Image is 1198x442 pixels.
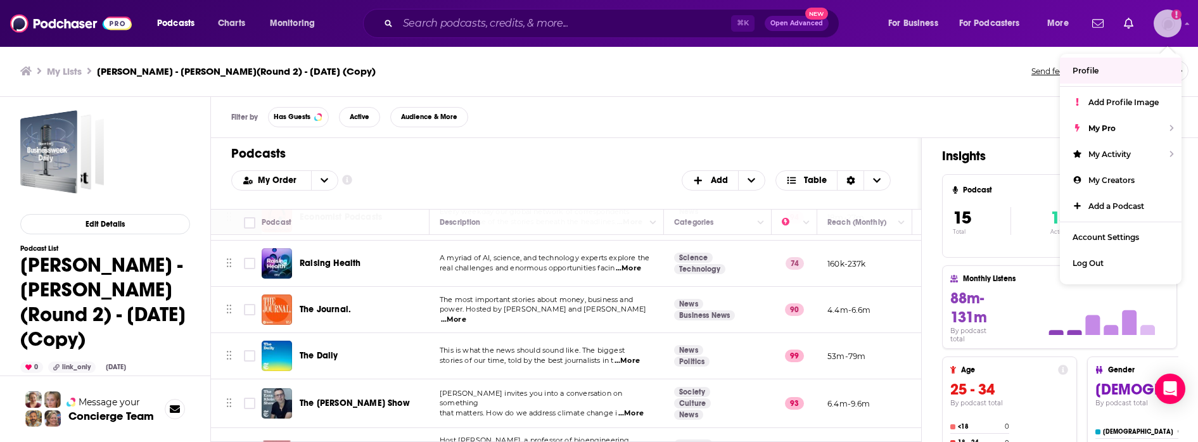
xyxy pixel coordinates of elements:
button: + Add [682,170,765,191]
button: Open AdvancedNew [765,16,829,31]
button: open menu [261,13,331,34]
div: Sort Direction [837,171,863,190]
ul: Show profile menu [1060,54,1182,284]
h1: Podcasts [231,146,891,161]
button: Move [225,346,233,365]
a: Politics [674,357,710,367]
p: 90 [785,303,804,316]
span: Table [804,176,827,185]
button: Move [225,394,233,413]
h4: Monthly Listens [963,274,1153,283]
a: Culture [674,398,711,408]
button: Active [339,107,380,127]
span: The [PERSON_NAME] Show [300,398,410,408]
div: [DATE] [101,362,131,372]
a: Account Settings [1060,224,1182,250]
a: Podchaser - Follow, Share and Rate Podcasts [10,11,132,35]
a: Business News [674,310,735,320]
a: My Lists [47,65,82,77]
span: 88m-131m [950,289,987,327]
img: Sydney Profile [25,391,42,408]
span: Message your [79,396,140,408]
button: Show profile menu [1154,9,1182,37]
button: open menu [879,13,954,34]
span: power. Hosted by [PERSON_NAME] and [PERSON_NAME] [440,305,646,313]
span: Toggle select row [244,398,255,409]
span: Add a Podcast [1088,201,1144,211]
a: My Creators [1060,167,1182,193]
span: Open Advanced [770,20,823,27]
span: ...More [441,315,466,325]
span: RF Binder - Rob Abbott(Round 2) - August 7, 2025 (Copy) [20,110,104,194]
span: Add Profile Image [1088,98,1159,107]
span: New [805,8,828,20]
span: The Journal. [300,304,351,315]
h3: Podcast List [20,244,190,253]
span: This is what the news should sound like. The biggest [440,346,625,355]
p: 53m-79m [827,351,865,362]
span: that matters. How do we address climate change i [440,408,617,417]
button: Has Guests [268,107,329,127]
span: Charts [218,15,245,32]
span: [PERSON_NAME] invites you into a conversation on something [440,389,622,408]
p: 4.4m-6.6m [827,305,871,315]
a: Add Profile Image [1060,89,1182,115]
button: Move [225,300,233,319]
a: The Daily [262,341,292,371]
img: The Journal. [262,294,292,325]
a: News [674,299,703,309]
a: Technology [674,264,725,274]
a: Charts [210,13,253,34]
span: Raising Health [300,258,360,268]
img: Raising Health [262,248,292,279]
span: Audience & More [401,113,457,120]
p: 99 [785,350,804,362]
div: link_only [48,362,96,373]
button: Column Actions [799,215,814,230]
p: 93 [785,397,804,410]
a: Profile [1060,58,1182,84]
span: Toggle select row [244,350,255,362]
h3: [PERSON_NAME] - [PERSON_NAME](Round 2) - [DATE] (Copy) [97,65,376,77]
a: The Daily [300,350,338,362]
a: The [PERSON_NAME] Show [300,397,410,410]
span: Active [350,113,369,120]
span: More [1047,15,1069,32]
a: News [674,345,703,355]
span: The most important stories about money, business and [440,295,633,304]
h4: Podcast [963,186,1151,194]
span: Log Out [1073,258,1104,268]
span: stories of our time, told by the best journalists in t [440,356,613,365]
span: real challenges and enormous opportunities facin [440,263,615,272]
span: Monitoring [270,15,315,32]
span: ...More [615,356,640,366]
div: Podcast [262,215,291,230]
input: Search podcasts, credits, & more... [398,13,731,34]
h3: Filter by [231,113,258,122]
p: Total [953,229,1010,235]
img: Jon Profile [25,410,42,427]
p: 6.4m-9.6m [827,398,870,409]
h2: Choose View [775,170,891,191]
p: 160k-237k [827,258,866,269]
span: My Pro [1088,123,1116,133]
span: 15 [1050,207,1069,229]
button: Column Actions [753,215,768,230]
button: open menu [951,13,1038,34]
a: News [674,410,703,420]
button: open menu [311,171,338,190]
span: A myriad of AI, science, and technology experts explore the [440,253,649,262]
button: Edit Details [20,214,190,234]
div: Open Intercom Messenger [1155,374,1185,404]
h3: Concierge Team [68,410,154,422]
button: Column Actions [646,215,661,230]
a: Add a Podcast [1060,193,1182,219]
span: My Order [258,176,301,185]
span: ...More [616,263,641,274]
div: Search podcasts, credits, & more... [375,9,851,38]
img: User Profile [1154,9,1182,37]
h2: Choose List sort [231,170,338,191]
span: ...More [618,408,644,419]
button: Audience & More [390,107,468,127]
